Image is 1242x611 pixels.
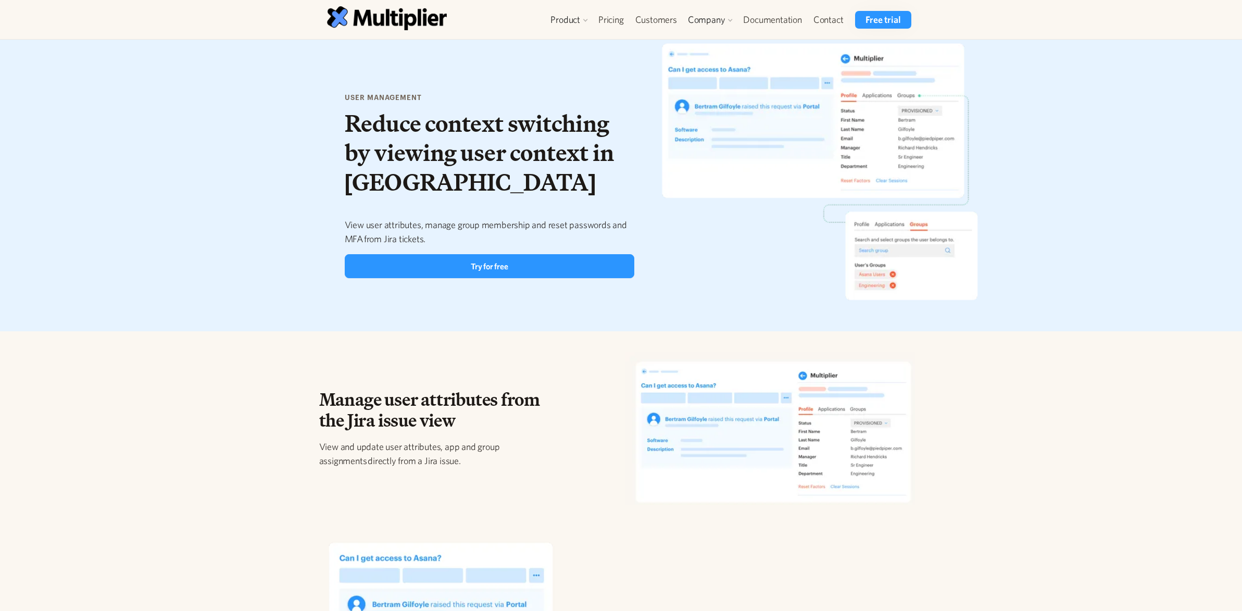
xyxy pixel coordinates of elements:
a: Customers [630,11,683,29]
p: View user attributes, manage group membership and reset passwords and MFA from Jira tickets. [345,218,635,246]
a: Free trial [855,11,911,29]
a: Pricing [593,11,630,29]
h1: Reduce context switching by viewing user context in [GEOGRAPHIC_DATA] [345,109,635,197]
a: Try for free [345,254,635,278]
h5: user management [345,93,635,103]
a: Documentation [737,11,807,29]
p: View and update user attributes, app and group assignments directly from a Jira issue. [319,440,558,468]
a: Contact [808,11,849,29]
div: Company [688,14,725,26]
h2: Manage user attributes from the Jira issue view [319,389,558,432]
img: Desktop and Mobile illustration [651,33,985,310]
div: Product [550,14,580,26]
